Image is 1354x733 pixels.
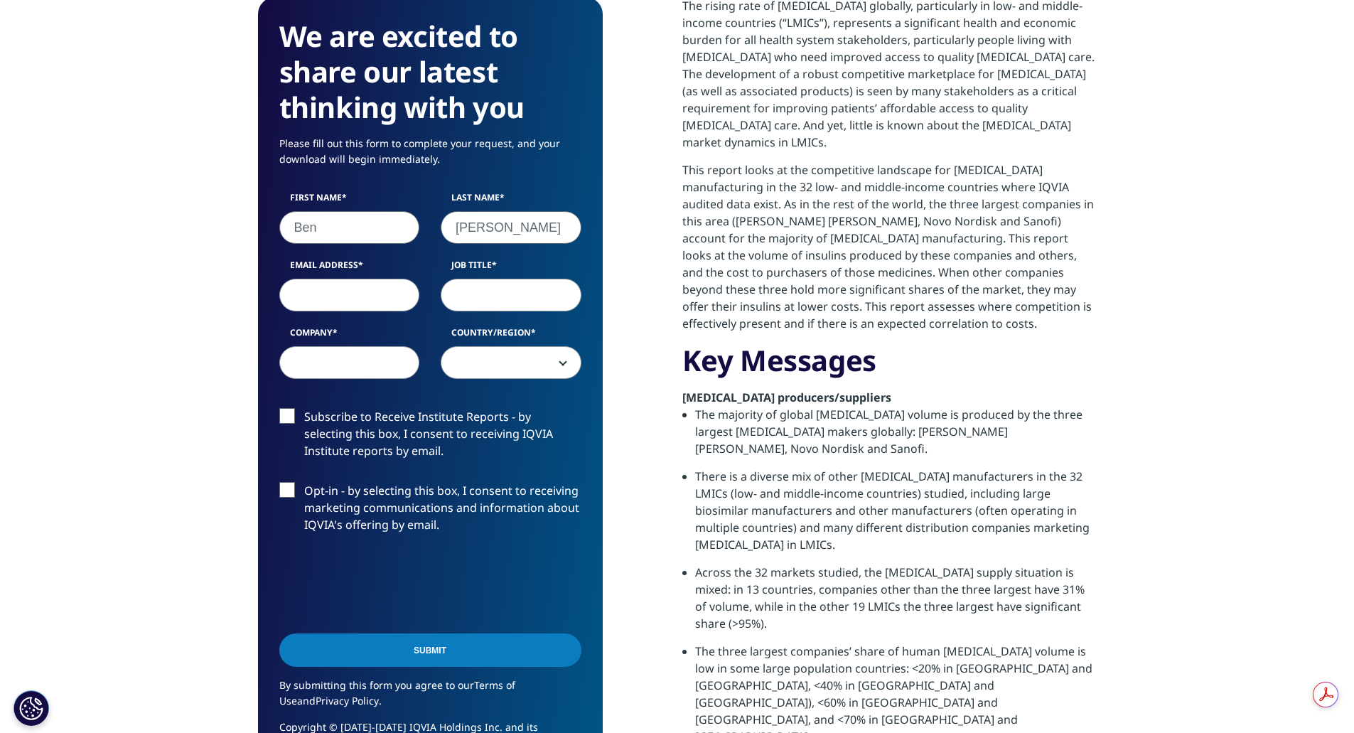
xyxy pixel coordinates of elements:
[279,482,581,541] label: Opt-in - by selecting this box, I consent to receiving marketing communications and information a...
[279,191,420,211] label: First Name
[695,564,1097,643] li: Across the 32 markets studied, the [MEDICAL_DATA] supply situation is mixed: in 13 countries, com...
[279,633,581,667] input: Submit
[279,259,420,279] label: Email Address
[279,408,581,467] label: Subscribe to Receive Institute Reports - by selecting this box, I consent to receiving IQVIA Inst...
[695,468,1097,564] li: There is a diverse mix of other [MEDICAL_DATA] manufacturers in the 32 LMICs (low- and middle-inc...
[682,390,891,405] strong: [MEDICAL_DATA] producers/suppliers
[14,690,49,726] button: Cookies Settings
[279,678,581,719] p: By submitting this form you agree to our and .
[682,161,1097,343] p: This report looks at the competitive landscape for [MEDICAL_DATA] manufacturing in the 32 low- an...
[279,326,420,346] label: Company
[279,556,495,611] iframe: reCAPTCHA
[279,136,581,178] p: Please fill out this form to complete your request, and your download will begin immediately.
[441,326,581,346] label: Country/Region
[682,343,1097,389] h3: Key Messages
[441,259,581,279] label: Job Title
[441,191,581,211] label: Last Name
[695,406,1097,468] li: The majority of global [MEDICAL_DATA] volume is produced by the three largest [MEDICAL_DATA] make...
[316,694,379,707] a: Privacy Policy
[279,18,581,125] h3: We are excited to share our latest thinking with you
